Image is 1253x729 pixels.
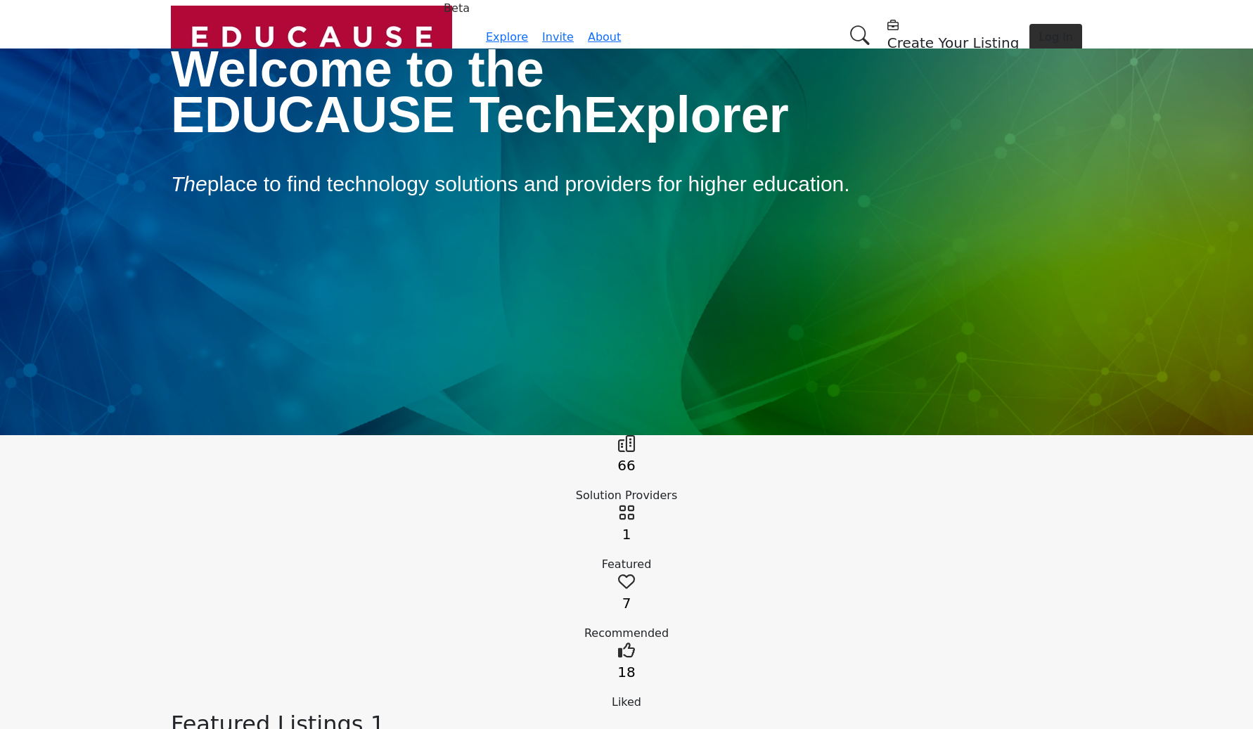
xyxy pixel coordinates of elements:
a: 1 [622,526,631,543]
img: Site Logo [171,6,452,69]
div: Solution Providers [171,487,1082,504]
a: 18 [617,664,635,680]
i: Go to Liked [618,642,635,659]
a: Go to Featured [618,508,635,522]
a: Search [835,17,879,54]
button: Log In [1029,24,1082,51]
a: 7 [622,595,631,612]
h5: Create Your Listing [887,34,1020,51]
div: Create Your Listing [887,18,1020,51]
a: Invite [542,30,574,44]
h6: Beta [444,1,470,15]
span: Welcome to the [171,41,544,97]
div: Featured [171,556,1082,573]
div: Liked [171,694,1082,711]
a: Beta [171,6,452,69]
a: About [588,30,621,44]
div: Recommended [171,625,1082,642]
a: Explore [486,30,528,44]
span: EDUCAUSE TechExplorer [171,86,789,143]
em: The [171,172,207,195]
span: Log In [1039,30,1073,44]
a: Go to Recommended [618,577,635,591]
span: place to find technology solutions and providers for higher education. [171,172,850,195]
a: 66 [617,457,635,474]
